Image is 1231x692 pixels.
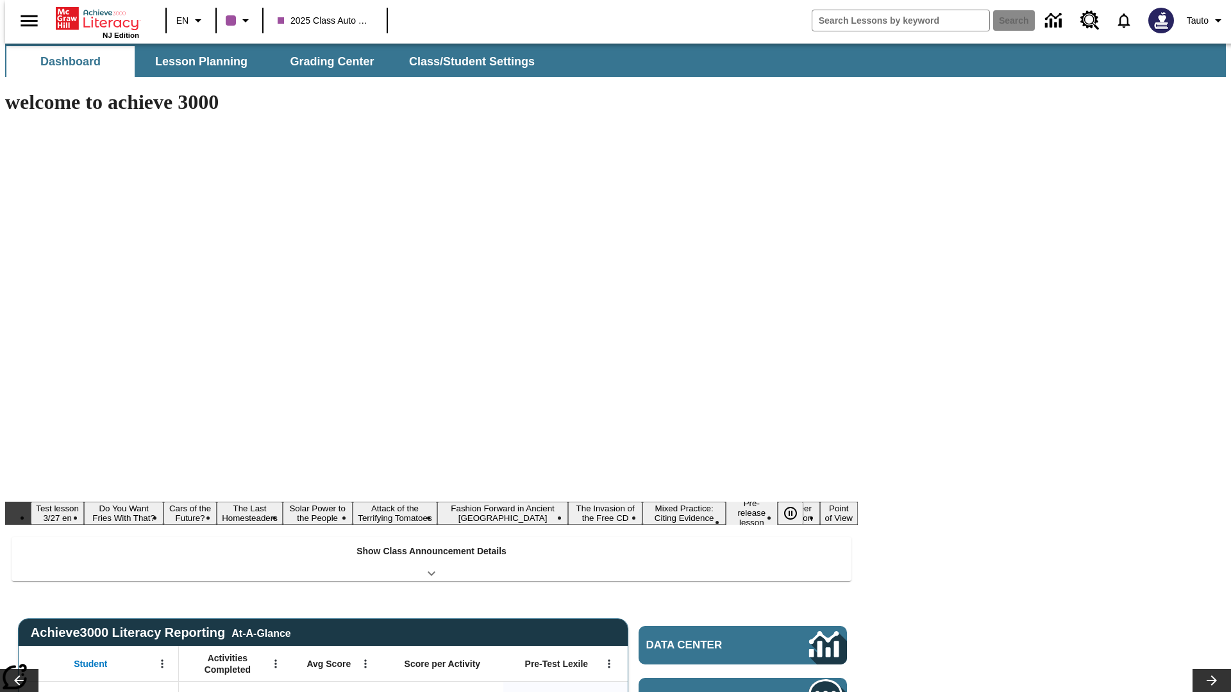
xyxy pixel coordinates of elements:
div: Show Class Announcement Details [12,537,851,581]
span: Avg Score [306,658,351,670]
span: Grading Center [290,54,374,69]
a: Home [56,6,139,31]
button: Slide 6 Attack of the Terrifying Tomatoes [353,502,438,525]
button: Slide 2 Do You Want Fries With That? [84,502,163,525]
button: Open Menu [153,654,172,673]
button: Slide 12 Point of View [820,502,858,525]
button: Slide 8 The Invasion of the Free CD [568,502,643,525]
a: Resource Center, Will open in new tab [1073,3,1107,38]
h1: welcome to achieve 3000 [5,90,858,114]
span: EN [176,14,188,28]
div: Pause [778,502,816,525]
button: Slide 3 Cars of the Future? [163,502,217,525]
span: Pre-Test Lexile [525,658,589,670]
span: Lesson Planning [155,54,247,69]
button: Slide 7 Fashion Forward in Ancient Rome [437,502,567,525]
a: Data Center [639,626,847,664]
button: Open Menu [266,654,285,673]
button: Grading Center [268,46,396,77]
button: Class color is purple. Change class color [221,9,258,32]
button: Slide 10 Pre-release lesson [726,497,778,529]
button: Class/Student Settings [399,46,545,77]
span: Activities Completed [185,652,270,675]
button: Slide 4 The Last Homesteaders [217,502,283,525]
a: Notifications [1107,4,1141,37]
div: SubNavbar [5,44,1226,77]
span: Class/Student Settings [409,54,535,69]
button: Open Menu [356,654,375,673]
div: Home [56,4,139,39]
button: Dashboard [6,46,135,77]
button: Lesson Planning [137,46,265,77]
span: 2025 Class Auto Grade 13 [278,14,373,28]
button: Open side menu [10,2,48,40]
span: Achieve3000 Literacy Reporting [31,625,291,640]
button: Slide 9 Mixed Practice: Citing Evidence [642,502,725,525]
span: Student [74,658,107,670]
span: NJ Edition [103,31,139,39]
button: Lesson carousel, Next [1193,669,1231,692]
span: Tauto [1187,14,1209,28]
div: SubNavbar [5,46,546,77]
button: Pause [778,502,803,525]
span: Data Center [646,639,766,652]
button: Language: EN, Select a language [171,9,212,32]
button: Select a new avatar [1141,4,1182,37]
a: Data Center [1037,3,1073,38]
img: Avatar [1148,8,1174,33]
button: Slide 1 Test lesson 3/27 en [31,502,84,525]
button: Slide 5 Solar Power to the People [283,502,353,525]
span: Dashboard [40,54,101,69]
span: Score per Activity [405,658,481,670]
input: search field [812,10,989,31]
button: Open Menu [599,654,619,673]
div: At-A-Glance [231,625,290,639]
p: Show Class Announcement Details [356,545,507,558]
button: Profile/Settings [1182,9,1231,32]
